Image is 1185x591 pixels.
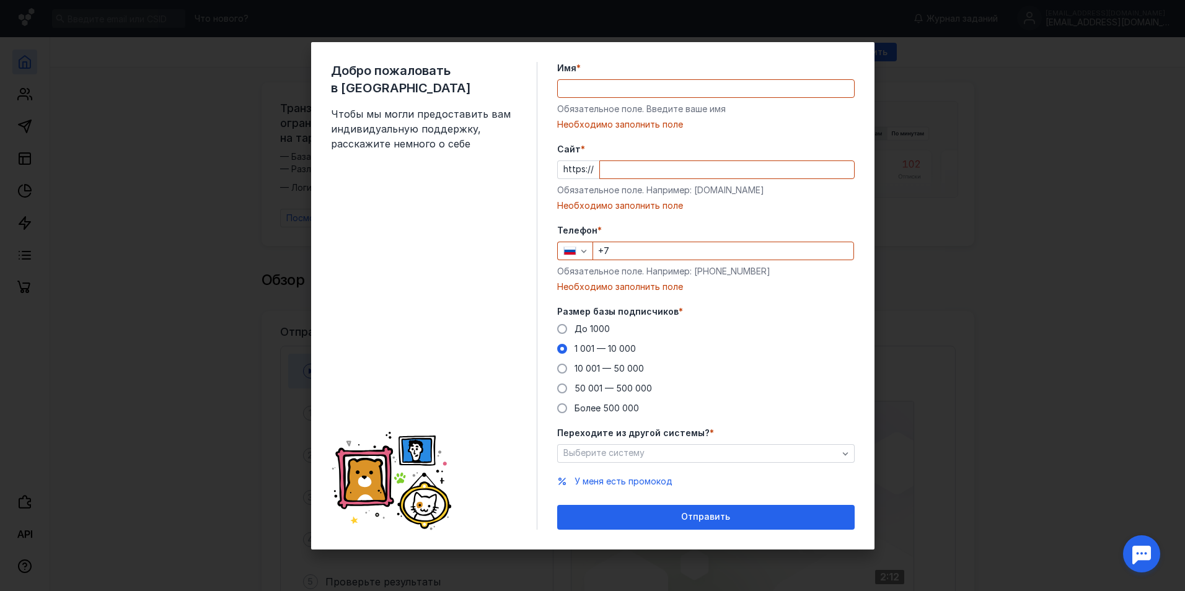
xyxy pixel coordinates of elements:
button: Выберите систему [557,444,855,463]
div: Необходимо заполнить поле [557,281,855,293]
span: 1 001 — 10 000 [575,343,636,354]
span: Телефон [557,224,597,237]
span: У меня есть промокод [575,476,672,486]
div: Необходимо заполнить поле [557,199,855,212]
span: Более 500 000 [575,403,639,413]
span: Переходите из другой системы? [557,427,710,439]
div: Обязательное поле. Введите ваше имя [557,103,855,115]
div: Обязательное поле. Например: [DOMAIN_NAME] [557,184,855,196]
span: 10 001 — 50 000 [575,363,644,374]
span: До 1000 [575,323,610,334]
div: Необходимо заполнить поле [557,118,855,131]
span: Отправить [681,512,730,522]
button: Отправить [557,505,855,530]
span: Cайт [557,143,581,155]
span: Размер базы подписчиков [557,305,679,318]
span: Добро пожаловать в [GEOGRAPHIC_DATA] [331,62,517,97]
span: Выберите систему [563,447,645,458]
span: Чтобы мы могли предоставить вам индивидуальную поддержку, расскажите немного о себе [331,107,517,151]
span: Имя [557,62,576,74]
div: Обязательное поле. Например: [PHONE_NUMBER] [557,265,855,278]
button: У меня есть промокод [575,475,672,488]
span: 50 001 — 500 000 [575,383,652,393]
